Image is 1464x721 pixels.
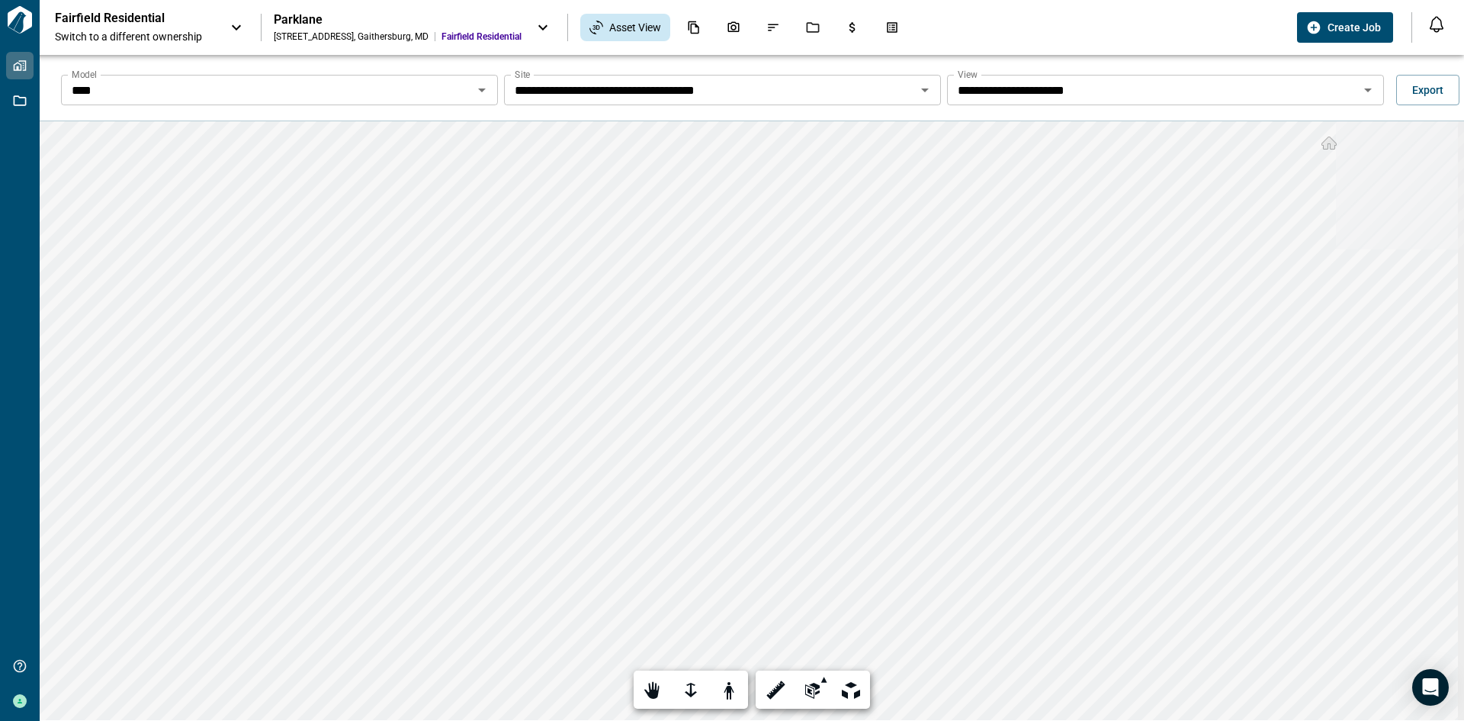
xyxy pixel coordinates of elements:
span: Switch to a different ownership [55,29,215,44]
div: [STREET_ADDRESS] , Gaithersburg , MD [274,31,429,43]
button: Create Job [1297,12,1393,43]
span: Fairfield Residential [441,31,522,43]
label: View [958,68,978,81]
div: Open Intercom Messenger [1412,669,1449,706]
div: Budgets [836,14,868,40]
button: Open notification feed [1424,12,1449,37]
label: Model [72,68,97,81]
span: Create Job [1328,20,1381,35]
button: Export [1396,75,1459,105]
div: Asset View [580,14,670,41]
button: Open [914,79,936,101]
p: Fairfield Residential [55,11,192,26]
div: Takeoff Center [876,14,908,40]
div: Parklane [274,12,522,27]
button: Open [1357,79,1379,101]
button: Open [471,79,493,101]
div: Issues & Info [757,14,789,40]
label: Site [515,68,530,81]
div: Photos [718,14,750,40]
span: Export [1412,82,1443,98]
div: Jobs [797,14,829,40]
div: Documents [678,14,710,40]
span: Asset View [609,20,661,35]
